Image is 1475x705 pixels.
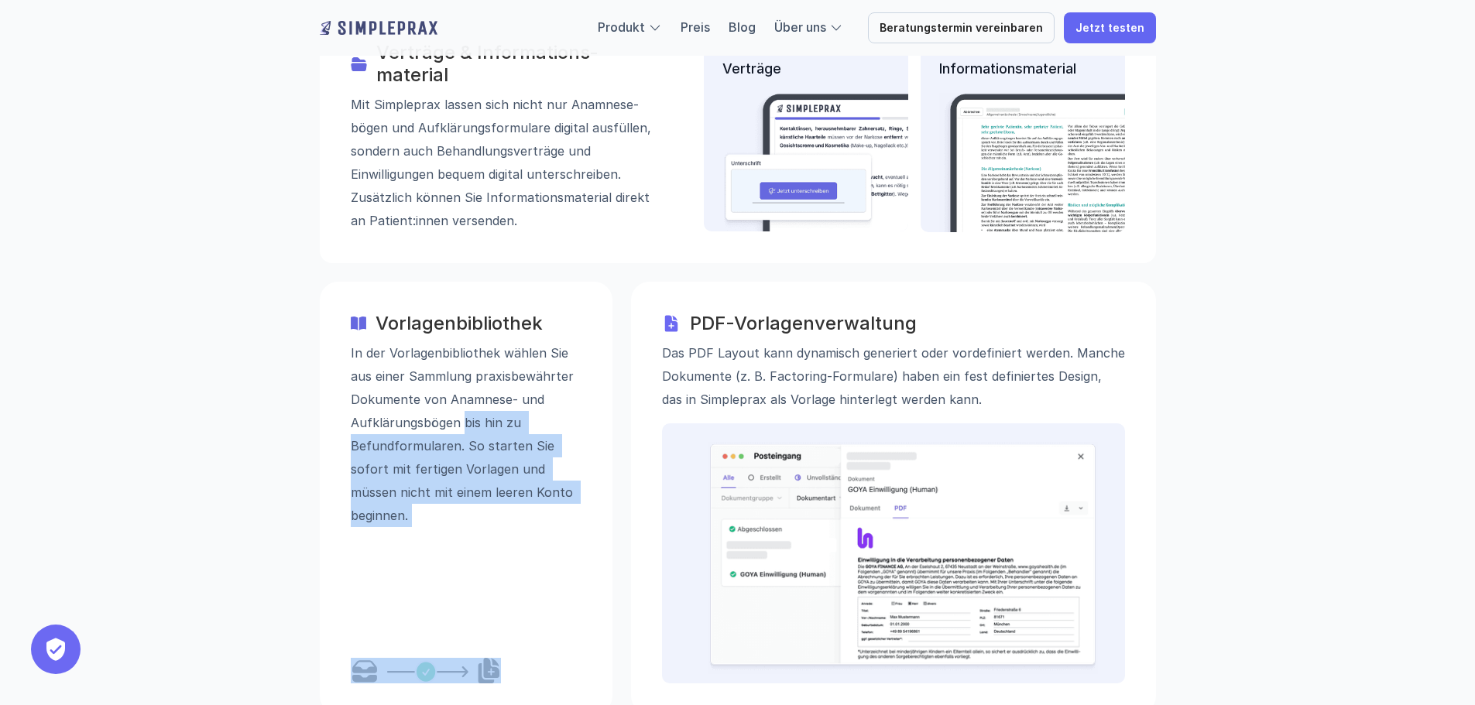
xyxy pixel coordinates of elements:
h3: Verträge & Informations­­material [376,42,660,87]
img: Beispielbild einer PDF-Vorlage automatisch generiert in der Anwendung [708,441,1097,673]
a: Jetzt testen [1064,12,1156,43]
a: Preis [681,19,710,35]
p: Informationsmaterial [939,60,1106,77]
p: Das PDF Layout kann dynamisch generiert oder vordefiniert werden. Manche Dokumente (z. B. Factori... [662,341,1125,410]
p: Verträge [722,60,890,77]
a: Beratungstermin vereinbaren [868,12,1055,43]
p: Mit Simpleprax lassen sich nicht nur Anamnese­bögen und Aufklärungs­formulare digital ausfüllen, ... [351,93,660,232]
p: Beratungstermin vereinbaren [880,22,1043,35]
a: Produkt [598,19,645,35]
p: In der Vorlagenbibliothek wählen Sie aus einer Sammlung praxisbewährter Dokumente von Anamnese- u... [351,341,581,526]
p: Jetzt testen [1075,22,1144,35]
img: Beispielbild eine Informationsartikels auf dem Tablet [939,93,1171,232]
img: Beispielbild eines Vertrages [722,93,999,232]
a: Über uns [774,19,826,35]
a: Blog [729,19,756,35]
h3: Vorlagenbibliothek [376,313,581,335]
h3: PDF-Vorlagenverwaltung [690,313,1125,335]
